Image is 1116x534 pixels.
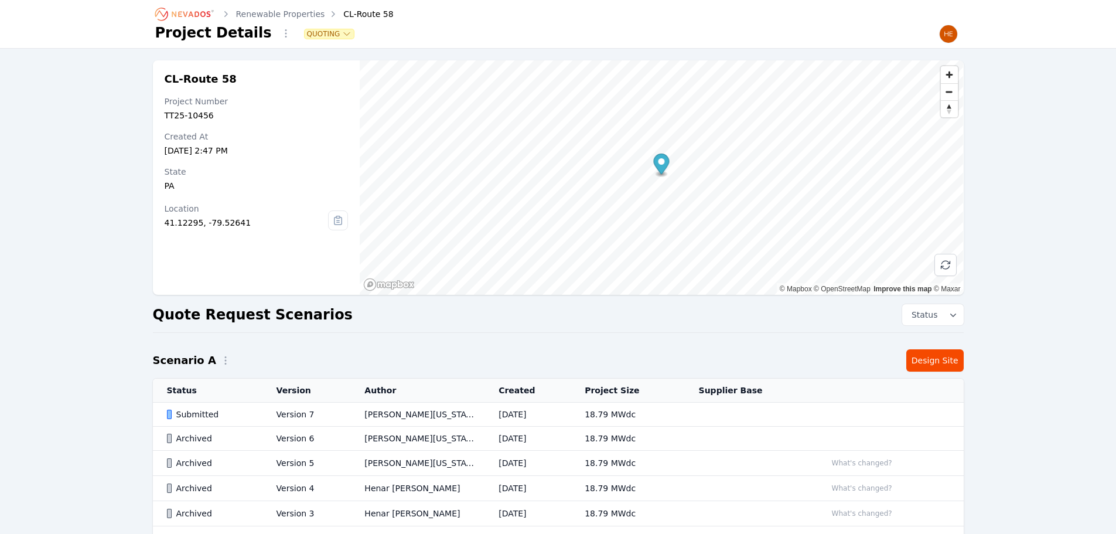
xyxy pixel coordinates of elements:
button: Zoom out [941,83,958,100]
button: Status [902,304,964,325]
div: [DATE] 2:47 PM [165,145,349,157]
td: [PERSON_NAME][US_STATE] [350,427,484,451]
th: Author [350,379,484,403]
a: Mapbox [780,285,812,293]
th: Version [262,379,351,403]
nav: Breadcrumb [155,5,394,23]
td: [PERSON_NAME][US_STATE] [350,403,484,427]
th: Created [484,379,571,403]
h1: Project Details [155,23,272,42]
td: [DATE] [484,403,571,427]
img: Henar Luque [939,25,958,43]
h2: CL-Route 58 [165,72,349,86]
a: Renewable Properties [236,8,325,20]
td: 18.79 MWdc [571,501,684,526]
td: 18.79 MWdc [571,476,684,501]
button: Zoom in [941,66,958,83]
th: Status [153,379,262,403]
a: OpenStreetMap [814,285,871,293]
h2: Quote Request Scenarios [153,305,353,324]
div: Archived [167,433,257,444]
button: What's changed? [827,457,897,470]
td: [DATE] [484,501,571,526]
tr: ArchivedVersion 3Henar [PERSON_NAME][DATE]18.79 MWdcWhat's changed? [153,501,964,526]
div: Archived [167,482,257,494]
td: [DATE] [484,427,571,451]
div: CL-Route 58 [327,8,393,20]
a: Maxar [934,285,961,293]
tr: ArchivedVersion 4Henar [PERSON_NAME][DATE]18.79 MWdcWhat's changed? [153,476,964,501]
td: [PERSON_NAME][US_STATE] [350,451,484,476]
canvas: Map [360,60,963,295]
span: Reset bearing to north [941,101,958,117]
div: Location [165,203,329,215]
tr: ArchivedVersion 5[PERSON_NAME][US_STATE][DATE]18.79 MWdcWhat's changed? [153,451,964,476]
button: What's changed? [827,507,897,520]
h2: Scenario A [153,352,216,369]
td: Henar [PERSON_NAME] [350,476,484,501]
div: Project Number [165,96,349,107]
div: 41.12295, -79.52641 [165,217,329,229]
button: What's changed? [827,482,897,495]
td: Version 3 [262,501,351,526]
a: Mapbox homepage [363,278,415,291]
span: Zoom out [941,84,958,100]
div: State [165,166,349,178]
div: Submitted [167,409,257,420]
th: Project Size [571,379,684,403]
a: Improve this map [873,285,931,293]
div: Map marker [654,154,670,178]
div: Archived [167,457,257,469]
td: Version 7 [262,403,351,427]
td: [DATE] [484,451,571,476]
div: Created At [165,131,349,142]
tr: SubmittedVersion 7[PERSON_NAME][US_STATE][DATE]18.79 MWdc [153,403,964,427]
div: Archived [167,508,257,519]
td: 18.79 MWdc [571,403,684,427]
td: Version 5 [262,451,351,476]
td: Version 4 [262,476,351,501]
tr: ArchivedVersion 6[PERSON_NAME][US_STATE][DATE]18.79 MWdc [153,427,964,451]
div: TT25-10456 [165,110,349,121]
td: Version 6 [262,427,351,451]
button: Quoting [305,29,354,39]
span: Status [907,309,938,321]
div: PA [165,180,349,192]
button: Reset bearing to north [941,100,958,117]
th: Supplier Base [685,379,813,403]
td: [DATE] [484,476,571,501]
td: Henar [PERSON_NAME] [350,501,484,526]
a: Design Site [906,349,964,372]
td: 18.79 MWdc [571,451,684,476]
td: 18.79 MWdc [571,427,684,451]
